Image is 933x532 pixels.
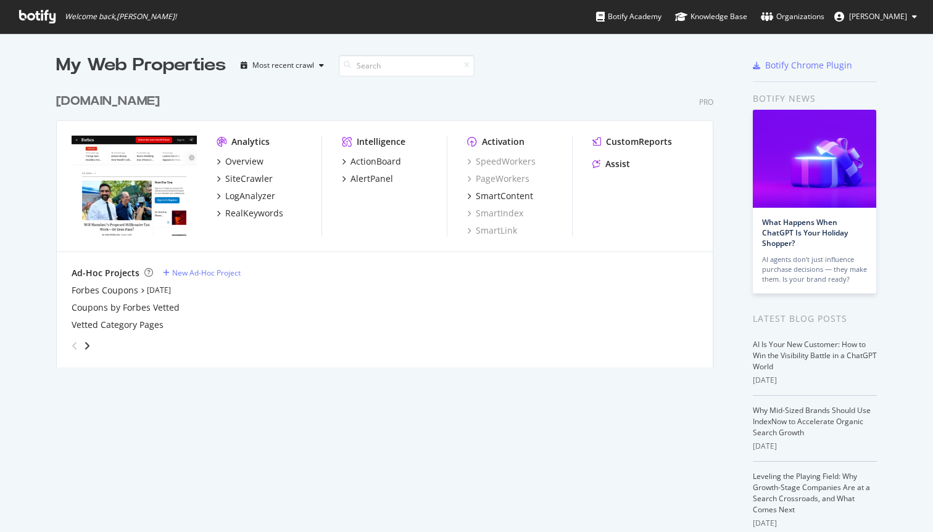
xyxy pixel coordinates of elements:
div: [DOMAIN_NAME] [56,92,160,110]
div: Latest Blog Posts [753,312,877,325]
a: CustomReports [592,136,672,148]
div: angle-left [67,336,83,356]
img: forbes.com [72,136,197,235]
div: RealKeywords [225,207,283,219]
button: Most recent crawl [236,55,329,75]
div: SiteCrawler [225,173,273,185]
button: [PERSON_NAME] [824,7,927,27]
div: Botify news [753,92,877,105]
div: Botify Academy [596,10,661,23]
div: Pro [699,97,713,107]
a: SmartContent [467,190,533,202]
div: Organizations [761,10,824,23]
a: Forbes Coupons [72,284,138,297]
div: Activation [482,136,525,148]
div: Intelligence [357,136,405,148]
img: What Happens When ChatGPT Is Your Holiday Shopper? [753,110,876,208]
a: Leveling the Playing Field: Why Growth-Stage Companies Are at a Search Crossroads, and What Comes... [753,471,870,515]
div: [DATE] [753,441,877,452]
a: PageWorkers [467,173,529,185]
a: AlertPanel [342,173,393,185]
a: AI Is Your New Customer: How to Win the Visibility Battle in a ChatGPT World [753,339,877,372]
div: New Ad-Hoc Project [172,268,241,278]
div: LogAnalyzer [225,190,275,202]
a: Overview [217,155,263,168]
a: [DATE] [147,285,171,295]
div: ActionBoard [350,155,401,168]
a: [DOMAIN_NAME] [56,92,165,110]
a: Vetted Category Pages [72,319,164,331]
div: CustomReports [606,136,672,148]
a: RealKeywords [217,207,283,219]
div: [DATE] [753,518,877,529]
a: Why Mid-Sized Brands Should Use IndexNow to Accelerate Organic Search Growth [753,405,871,438]
a: New Ad-Hoc Project [163,268,241,278]
div: Analytics [231,136,270,148]
div: Assist [605,158,630,170]
div: Botify Chrome Plugin [765,59,852,72]
a: SiteCrawler [217,173,273,185]
div: Ad-Hoc Projects [72,267,139,279]
div: [DATE] [753,375,877,386]
div: AI agents don’t just influence purchase decisions — they make them. Is your brand ready? [762,255,867,284]
a: SmartIndex [467,207,523,219]
input: Search [339,55,475,76]
span: Dawlat Chebly [849,11,907,22]
div: angle-right [83,340,91,352]
div: SmartContent [476,190,533,202]
span: Welcome back, [PERSON_NAME] ! [65,12,176,22]
div: Most recent crawl [252,62,314,69]
a: LogAnalyzer [217,190,275,202]
a: Assist [592,158,630,170]
a: Botify Chrome Plugin [753,59,852,72]
a: SmartLink [467,224,517,237]
a: What Happens When ChatGPT Is Your Holiday Shopper? [762,217,848,248]
div: AlertPanel [350,173,393,185]
div: Knowledge Base [675,10,747,23]
a: ActionBoard [342,155,401,168]
a: SpeedWorkers [467,155,536,168]
div: My Web Properties [56,53,226,78]
div: grid [56,78,723,367]
div: Overview [225,155,263,168]
a: Coupons by Forbes Vetted [72,301,180,314]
